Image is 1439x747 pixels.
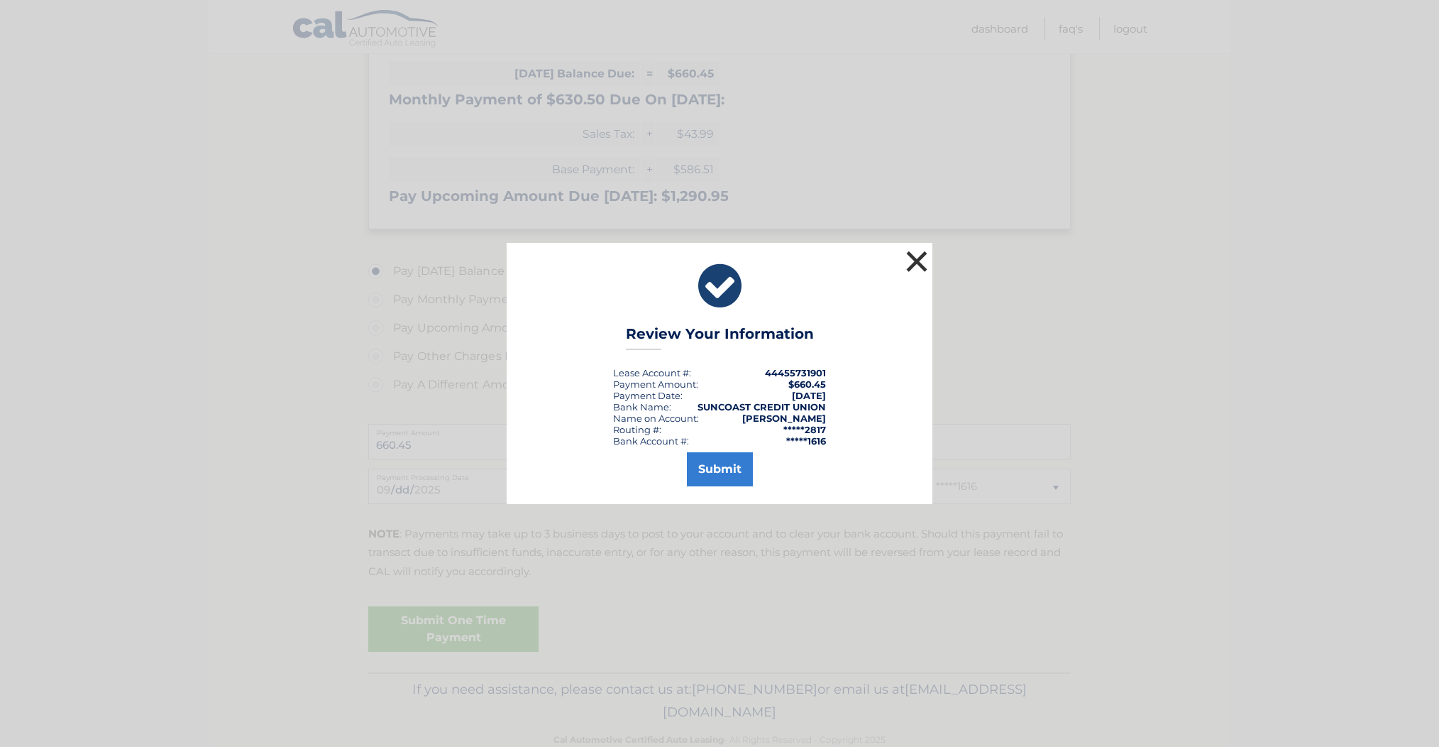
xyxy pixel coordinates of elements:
[613,401,671,413] div: Bank Name:
[613,424,661,435] div: Routing #:
[613,378,698,390] div: Payment Amount:
[613,390,680,401] span: Payment Date
[613,390,683,401] div: :
[765,367,826,378] strong: 44455731901
[613,435,689,447] div: Bank Account #:
[626,325,814,350] h3: Review Your Information
[613,413,699,424] div: Name on Account:
[687,452,753,486] button: Submit
[698,401,826,413] strong: SUNCOAST CREDIT UNION
[792,390,826,401] span: [DATE]
[788,378,826,390] span: $660.45
[613,367,691,378] div: Lease Account #:
[742,413,826,424] strong: [PERSON_NAME]
[903,247,931,276] button: ×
